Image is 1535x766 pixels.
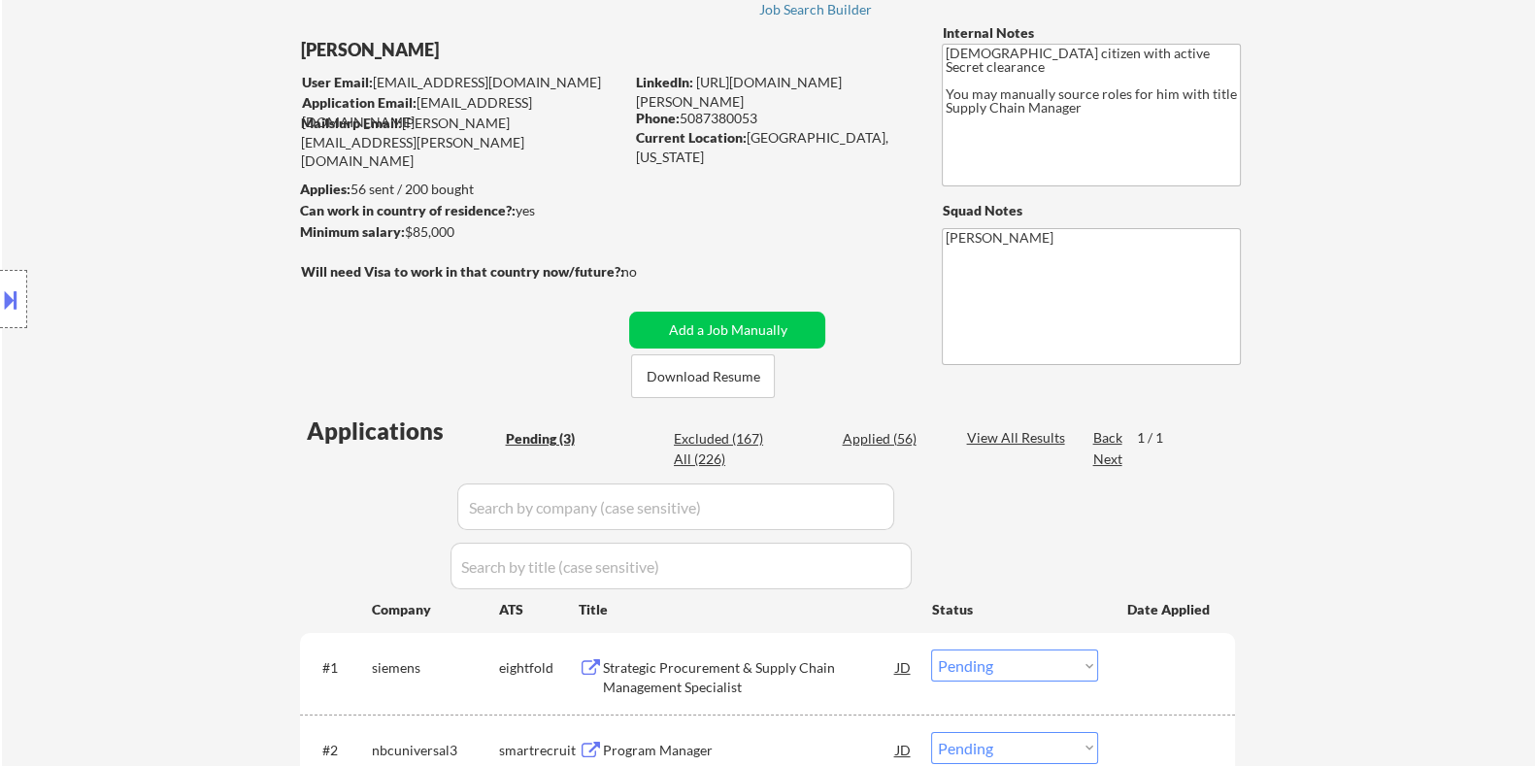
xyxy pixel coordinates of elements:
div: Internal Notes [942,23,1241,43]
div: [PERSON_NAME][EMAIL_ADDRESS][PERSON_NAME][DOMAIN_NAME] [300,114,622,171]
a: Job Search Builder [759,2,873,21]
div: JD [893,649,913,684]
strong: Can work in country of residence?: [299,202,515,218]
div: ATS [498,600,578,619]
div: Squad Notes [942,201,1241,220]
div: Applied (56) [842,429,939,449]
input: Search by title (case sensitive) [450,543,912,589]
strong: LinkedIn: [635,74,692,90]
div: eightfold [498,658,578,678]
div: Applications [306,419,498,443]
strong: User Email: [301,74,372,90]
div: Next [1092,450,1123,469]
div: no [620,262,676,282]
div: yes [299,201,617,220]
div: Strategic Procurement & Supply Chain Management Specialist [602,658,895,696]
div: $85,000 [299,222,622,242]
strong: Mailslurp Email: [300,115,401,131]
div: 56 sent / 200 bought [299,180,622,199]
div: [EMAIL_ADDRESS][DOMAIN_NAME] [301,73,622,92]
div: nbcuniversal3 [371,741,498,760]
div: All (226) [674,450,771,469]
div: Status [931,591,1098,626]
div: Company [371,600,498,619]
button: Download Resume [631,354,775,398]
div: Back [1092,428,1123,448]
div: Date Applied [1126,600,1212,619]
div: 5087380053 [635,109,910,128]
div: siemens [371,658,498,678]
button: Add a Job Manually [629,312,825,349]
div: [GEOGRAPHIC_DATA], [US_STATE] [635,128,910,166]
div: [EMAIL_ADDRESS][DOMAIN_NAME] [301,93,622,131]
strong: Current Location: [635,129,746,146]
strong: Minimum salary: [299,223,404,240]
strong: Phone: [635,110,679,126]
div: [PERSON_NAME] [300,38,699,62]
div: 1 / 1 [1136,428,1181,448]
div: View All Results [966,428,1070,448]
div: #2 [321,741,355,760]
div: Program Manager [602,741,895,760]
a: [URL][DOMAIN_NAME][PERSON_NAME] [635,74,841,110]
div: Pending (3) [505,429,602,449]
strong: Will need Visa to work in that country now/future?: [300,263,623,280]
div: Excluded (167) [674,429,771,449]
div: Job Search Builder [759,3,873,17]
div: #1 [321,658,355,678]
strong: Application Email: [301,94,416,111]
div: Title [578,600,913,619]
input: Search by company (case sensitive) [457,483,894,530]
